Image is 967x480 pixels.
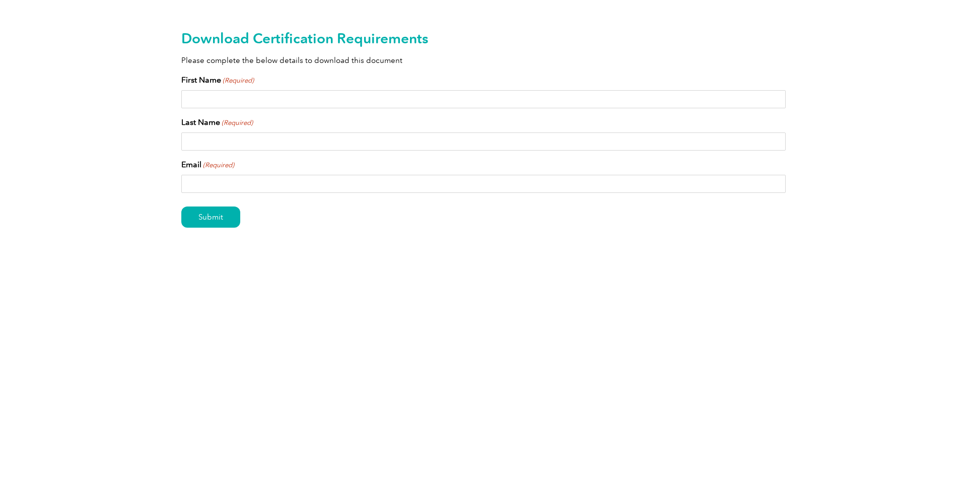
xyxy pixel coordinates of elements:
input: Submit [181,207,240,228]
label: Last Name [181,116,253,128]
span: (Required) [221,118,253,128]
label: First Name [181,74,254,86]
p: Please complete the below details to download this document [181,55,786,66]
span: (Required) [202,160,235,170]
label: Email [181,159,234,171]
h2: Download Certification Requirements [181,30,786,46]
span: (Required) [222,76,254,86]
